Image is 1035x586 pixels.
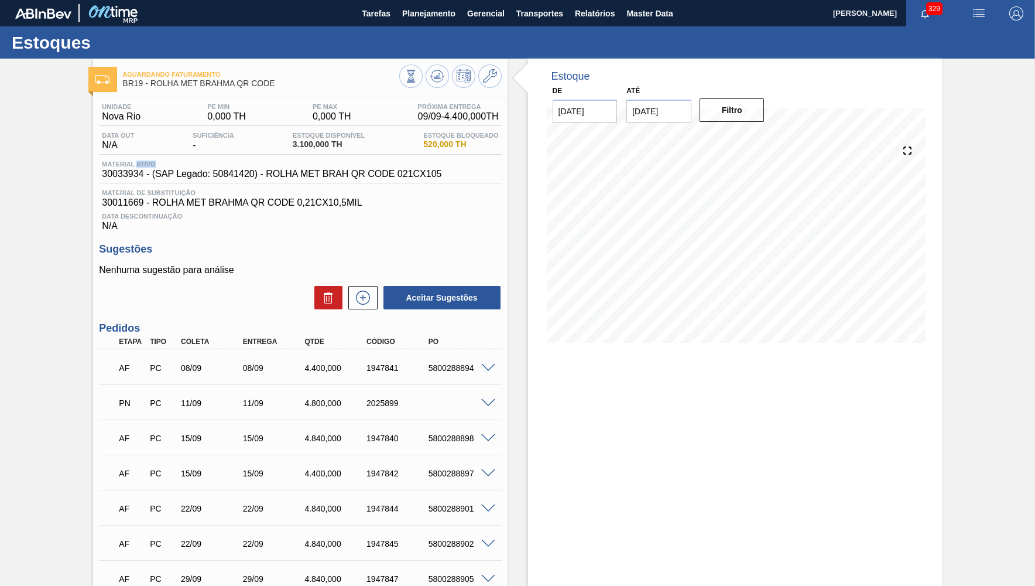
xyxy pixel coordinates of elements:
[426,574,495,584] div: 5800288905
[116,425,148,451] div: Aguardando Faturamento
[147,574,179,584] div: Pedido de Compra
[102,111,140,122] span: Nova Rio
[240,398,309,408] div: 11/09/2025
[553,87,563,95] label: De
[301,363,371,373] div: 4.400,000
[102,169,441,179] span: 30033934 - (SAP Legado: 50841420) - ROLHA MET BRAH QR CODE 021CX105
[116,531,148,557] div: Aguardando Faturamento
[95,75,110,84] img: Ícone
[301,434,371,443] div: 4.840,000
[178,434,247,443] div: 15/09/2025
[15,8,71,19] img: TNhmsLtSVTkK8tSr43FrP2fwEKptu5GPRR3wAAAABJRU5ErkJggg==
[116,461,148,486] div: Aguardando Faturamento
[190,132,237,151] div: -
[626,100,691,123] input: dd/mm/yyyy
[426,363,495,373] div: 5800288894
[293,140,365,149] span: 3.100,000 TH
[426,504,495,513] div: 5800288901
[452,64,475,88] button: Programar Estoque
[426,469,495,478] div: 5800288897
[364,398,433,408] div: 2025899
[147,398,179,408] div: Pedido de Compra
[99,265,501,275] p: Nenhuma sugestão para análise
[553,100,618,123] input: dd/mm/yyyy
[418,103,499,110] span: Próxima Entrega
[313,111,351,122] span: 0,000 TH
[119,434,145,443] p: AF
[116,496,148,522] div: Aguardando Faturamento
[147,504,179,513] div: Pedido de Compra
[99,208,501,231] div: N/A
[116,338,148,346] div: Etapa
[516,6,563,21] span: Transportes
[99,132,137,151] div: N/A
[178,363,247,373] div: 08/09/2025
[364,338,433,346] div: Código
[551,70,590,83] div: Estoque
[301,539,371,548] div: 4.840,000
[575,6,615,21] span: Relatórios
[364,363,433,373] div: 1947841
[423,140,498,149] span: 520,000 TH
[240,574,309,584] div: 29/09/2025
[116,390,148,416] div: Pedido em Negociação
[301,398,371,408] div: 4.800,000
[119,469,145,478] p: AF
[426,434,495,443] div: 5800288898
[122,79,399,88] span: BR19 - ROLHA MET BRAHMA QR CODE
[364,574,433,584] div: 1947847
[147,539,179,548] div: Pedido de Compra
[383,286,501,309] button: Aceitar Sugestões
[426,539,495,548] div: 5800288902
[12,36,220,49] h1: Estoques
[193,132,234,139] span: Suficiência
[293,132,365,139] span: Estoque Disponível
[467,6,505,21] span: Gerencial
[301,504,371,513] div: 4.840,000
[1009,6,1023,21] img: Logout
[178,539,247,548] div: 22/09/2025
[178,338,247,346] div: Coleta
[418,111,499,122] span: 09/09 - 4.400,000 TH
[301,338,371,346] div: Qtde
[240,469,309,478] div: 15/09/2025
[102,213,498,220] span: Data Descontinuação
[313,103,351,110] span: PE MAX
[240,363,309,373] div: 08/09/2025
[178,398,247,408] div: 11/09/2025
[364,539,433,548] div: 1947845
[240,434,309,443] div: 15/09/2025
[119,504,145,513] p: AF
[926,2,943,15] span: 329
[147,434,179,443] div: Pedido de Compra
[364,469,433,478] div: 1947842
[309,286,342,309] div: Excluir Sugestões
[626,6,673,21] span: Master Data
[478,64,502,88] button: Ir ao Master Data / Geral
[102,161,441,168] span: Material ativo
[147,469,179,478] div: Pedido de Compra
[116,355,148,381] div: Aguardando Faturamento
[178,504,247,513] div: 22/09/2025
[426,64,449,88] button: Atualizar Gráfico
[102,103,140,110] span: Unidade
[626,87,640,95] label: Até
[99,322,501,335] h3: Pedidos
[301,574,371,584] div: 4.840,000
[147,338,179,346] div: Tipo
[240,504,309,513] div: 22/09/2025
[378,285,502,311] div: Aceitar Sugestões
[364,434,433,443] div: 1947840
[364,504,433,513] div: 1947844
[423,132,498,139] span: Estoque Bloqueado
[240,539,309,548] div: 22/09/2025
[207,103,246,110] span: PE MIN
[399,64,423,88] button: Visão Geral dos Estoques
[102,197,498,208] span: 30011669 - ROLHA MET BRAHMA QR CODE 0,21CX10,5MIL
[119,574,145,584] p: AF
[119,539,145,548] p: AF
[99,243,501,255] h3: Sugestões
[178,574,247,584] div: 29/09/2025
[207,111,246,122] span: 0,000 TH
[122,71,399,78] span: Aguardando Faturamento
